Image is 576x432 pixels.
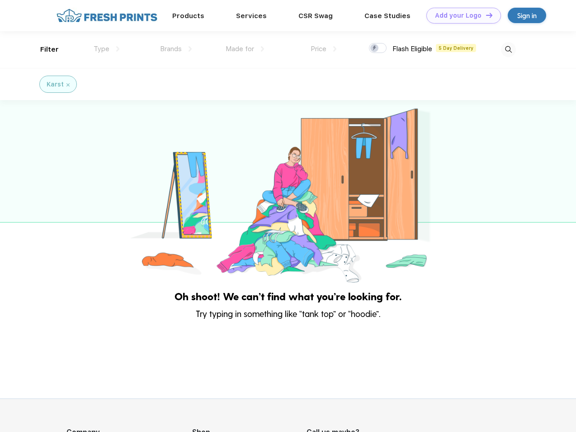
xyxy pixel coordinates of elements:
span: Price [311,45,326,53]
img: desktop_search.svg [501,42,516,57]
img: dropdown.png [261,46,264,52]
div: Add your Logo [435,12,482,19]
span: 5 Day Delivery [436,44,476,52]
div: Filter [40,44,59,55]
img: dropdown.png [189,46,192,52]
a: Services [236,12,267,20]
div: Sign in [517,10,537,21]
a: CSR Swag [298,12,333,20]
img: filter_cancel.svg [66,83,70,86]
div: Karst [47,80,64,89]
span: Brands [160,45,182,53]
span: Type [94,45,109,53]
img: dropdown.png [333,46,336,52]
img: dropdown.png [116,46,119,52]
span: Flash Eligible [392,45,432,53]
img: DT [486,13,492,18]
img: fo%20logo%202.webp [54,8,160,24]
a: Products [172,12,204,20]
span: Made for [226,45,254,53]
a: Sign in [508,8,546,23]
